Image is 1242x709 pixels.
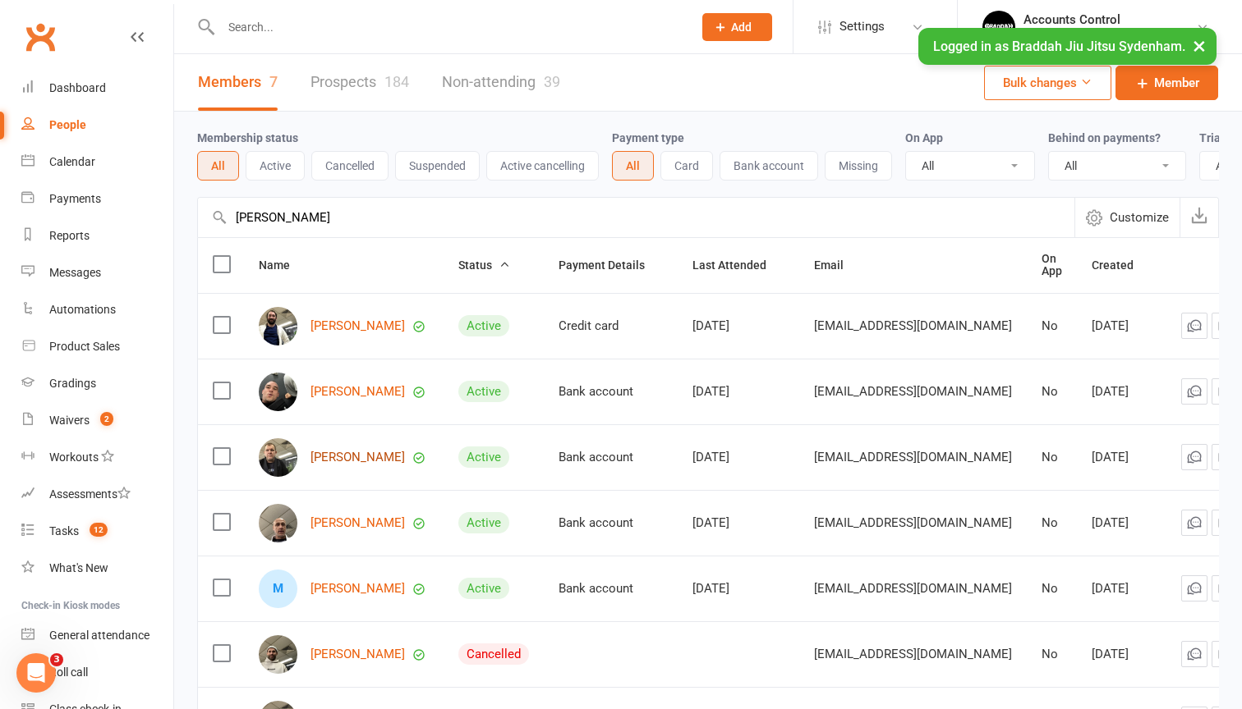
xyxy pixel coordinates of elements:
a: Product Sales [21,328,173,365]
button: All [612,151,654,181]
a: [PERSON_NAME] [310,516,405,530]
label: Payment type [612,131,684,144]
div: Bank account [559,451,663,464]
div: 7 [269,73,278,90]
div: Accounts Control [1023,12,1196,27]
a: Waivers 2 [21,402,173,439]
button: Bank account [720,151,818,181]
button: × [1184,28,1214,63]
div: Bank account [559,385,663,399]
a: Prospects184 [310,54,409,111]
div: [DATE] [1092,385,1152,399]
div: Bank account [559,516,663,530]
span: [EMAIL_ADDRESS][DOMAIN_NAME] [814,573,1012,604]
div: No [1042,385,1062,399]
button: All [197,151,239,181]
span: Payment Details [559,258,663,272]
a: Non-attending39 [442,54,560,111]
div: [DATE] [1092,451,1152,464]
button: Last Attended [692,255,784,275]
span: Created [1092,258,1152,272]
iframe: Intercom live chat [16,653,56,693]
div: Bank account [559,582,663,596]
div: [DATE] [692,451,784,464]
div: Gradings [49,377,96,390]
div: Active [458,578,509,599]
span: [EMAIL_ADDRESS][DOMAIN_NAME] [814,638,1012,670]
button: Payment Details [559,255,663,275]
div: Assessments [49,487,131,501]
a: Clubworx [20,16,61,57]
div: [DATE] [1092,516,1152,530]
span: [EMAIL_ADDRESS][DOMAIN_NAME] [814,507,1012,538]
a: What's New [21,550,173,587]
input: Search... [216,16,681,39]
a: [PERSON_NAME] [310,451,405,464]
a: Gradings [21,365,173,402]
span: Add [731,21,752,34]
button: Card [660,151,713,181]
a: Member [1115,66,1218,100]
a: [PERSON_NAME] [310,647,405,661]
button: Add [702,13,772,41]
a: Calendar [21,144,173,181]
img: thumb_image1701918351.png [982,11,1015,43]
a: [PERSON_NAME] [310,319,405,333]
span: Logged in as Braddah Jiu Jitsu Sydenham. [933,39,1185,54]
div: No [1042,582,1062,596]
a: Tasks 12 [21,513,173,550]
button: Email [814,255,862,275]
div: [DATE] [1092,319,1152,333]
div: [DATE] [692,319,784,333]
div: [DATE] [1092,582,1152,596]
button: Status [458,255,510,275]
a: Roll call [21,654,173,691]
a: Messages [21,254,173,291]
th: On App [1027,238,1077,293]
div: 39 [544,73,560,90]
button: Bulk changes [984,66,1111,100]
div: Reports [49,229,90,242]
span: 3 [50,653,63,666]
div: People [49,118,86,131]
label: On App [905,131,943,144]
span: Settings [839,8,885,45]
div: M [259,569,297,608]
span: [EMAIL_ADDRESS][DOMAIN_NAME] [814,376,1012,407]
span: Status [458,258,510,272]
span: Customize [1110,208,1169,227]
div: 184 [384,73,409,90]
span: Member [1154,73,1199,93]
div: Calendar [49,155,95,168]
div: What's New [49,561,108,574]
div: [DATE] [1092,647,1152,661]
button: Active [246,151,305,181]
div: Automations [49,303,116,316]
a: People [21,107,173,144]
div: Cancelled [458,643,529,665]
div: Active [458,512,509,533]
div: Payments [49,192,101,205]
button: Customize [1074,198,1180,237]
a: General attendance kiosk mode [21,617,173,654]
div: General attendance [49,629,149,642]
span: [EMAIL_ADDRESS][DOMAIN_NAME] [814,310,1012,341]
div: Dashboard [49,81,106,94]
div: Messages [49,266,101,279]
div: No [1042,451,1062,464]
div: Product Sales [49,340,120,353]
div: Active [458,315,509,336]
div: Active [458,446,509,468]
a: Assessments [21,476,173,513]
div: Active [458,381,509,402]
button: Suspended [395,151,480,181]
button: Created [1092,255,1152,275]
span: 12 [90,523,108,537]
span: Name [259,258,308,272]
div: [DATE] [692,385,784,399]
div: Credit card [559,319,663,333]
span: Email [814,258,862,272]
div: Waivers [49,414,90,427]
a: Automations [21,291,173,328]
label: Behind on payments? [1048,131,1161,144]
